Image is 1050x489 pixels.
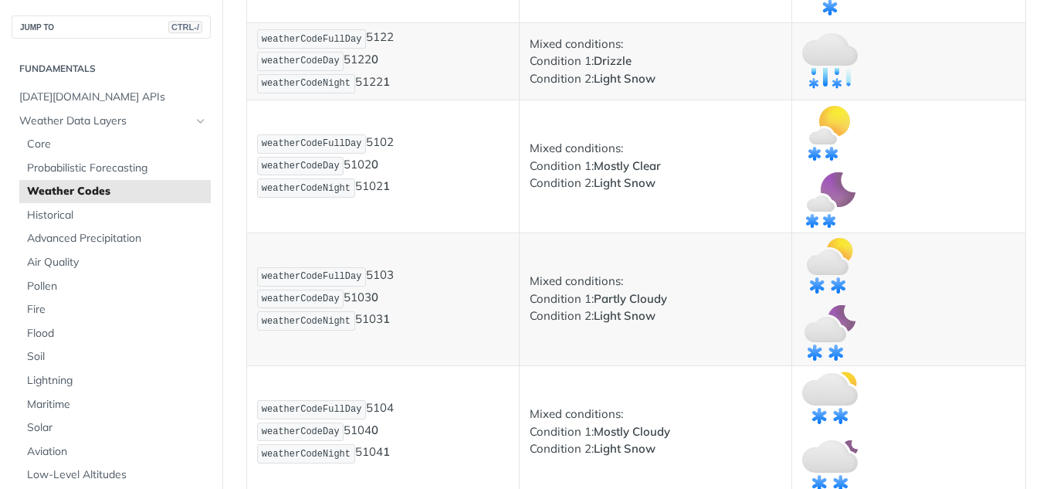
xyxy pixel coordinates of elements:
[27,161,207,176] span: Probabilistic Forecasting
[802,371,858,426] img: mostly_cloudy_light_snow_day
[195,115,207,127] button: Hide subpages for Weather Data Layers
[802,238,858,294] img: partly_cloudy_light_snow_day
[371,290,378,304] strong: 0
[802,124,858,138] span: Expand image
[19,227,211,250] a: Advanced Precipitation
[262,161,340,171] span: weatherCodeDay
[257,28,509,94] p: 5122 5122 5122
[262,316,351,327] span: weatherCodeNight
[27,420,207,436] span: Solar
[19,345,211,368] a: Soil
[371,52,378,66] strong: 0
[19,393,211,416] a: Maritime
[19,275,211,298] a: Pollen
[19,298,211,321] a: Fire
[27,467,207,483] span: Low-Level Altitudes
[19,90,207,105] span: [DATE][DOMAIN_NAME] APIs
[802,256,858,271] span: Expand image
[27,373,207,389] span: Lightning
[168,21,202,33] span: CTRL-/
[594,71,655,86] strong: Light Snow
[371,157,378,171] strong: 0
[383,445,390,460] strong: 1
[262,404,362,415] span: weatherCodeFullDay
[802,105,858,161] img: mostly_clear_light_snow_day
[594,158,661,173] strong: Mostly Clear
[530,140,781,192] p: Mixed conditions: Condition 1: Condition 2:
[594,308,655,323] strong: Light Snow
[19,114,191,129] span: Weather Data Layers
[12,62,211,76] h2: Fundamentals
[383,74,390,89] strong: 1
[27,231,207,246] span: Advanced Precipitation
[594,175,655,190] strong: Light Snow
[12,15,211,39] button: JUMP TOCTRL-/
[802,324,858,338] span: Expand image
[383,312,390,327] strong: 1
[27,349,207,365] span: Soil
[802,305,858,361] img: partly_cloudy_light_snow_night
[530,273,781,325] p: Mixed conditions: Condition 1: Condition 2:
[19,440,211,464] a: Aviation
[594,291,667,306] strong: Partly Cloudy
[262,271,362,282] span: weatherCodeFullDay
[530,36,781,88] p: Mixed conditions: Condition 1: Condition 2:
[12,86,211,109] a: [DATE][DOMAIN_NAME] APIs
[257,266,509,332] p: 5103 5103 5103
[262,78,351,89] span: weatherCodeNight
[262,426,340,437] span: weatherCodeDay
[383,179,390,194] strong: 1
[802,33,858,89] img: drizzle_light_snow
[19,157,211,180] a: Probabilistic Forecasting
[27,279,207,294] span: Pollen
[262,449,351,460] span: weatherCodeNight
[594,53,632,68] strong: Drizzle
[257,133,509,199] p: 5102 5102 5102
[27,302,207,318] span: Fire
[802,191,858,205] span: Expand image
[802,172,858,228] img: mostly_clear_light_snow_night
[27,397,207,413] span: Maritime
[594,424,670,439] strong: Mostly Cloudy
[27,255,207,270] span: Air Quality
[257,399,509,465] p: 5104 5104 5104
[19,464,211,487] a: Low-Level Altitudes
[19,322,211,345] a: Flood
[262,34,362,45] span: weatherCodeFullDay
[371,423,378,437] strong: 0
[19,251,211,274] a: Air Quality
[19,133,211,156] a: Core
[802,457,858,471] span: Expand image
[27,326,207,341] span: Flood
[27,444,207,460] span: Aviation
[262,183,351,194] span: weatherCodeNight
[262,138,362,149] span: weatherCodeFullDay
[802,53,858,67] span: Expand image
[802,389,858,404] span: Expand image
[27,184,207,199] span: Weather Codes
[27,208,207,223] span: Historical
[530,406,781,458] p: Mixed conditions: Condition 1: Condition 2:
[19,204,211,227] a: Historical
[594,441,655,456] strong: Light Snow
[19,416,211,440] a: Solar
[19,180,211,203] a: Weather Codes
[12,110,211,133] a: Weather Data LayersHide subpages for Weather Data Layers
[27,137,207,152] span: Core
[19,369,211,392] a: Lightning
[262,56,340,66] span: weatherCodeDay
[262,294,340,304] span: weatherCodeDay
